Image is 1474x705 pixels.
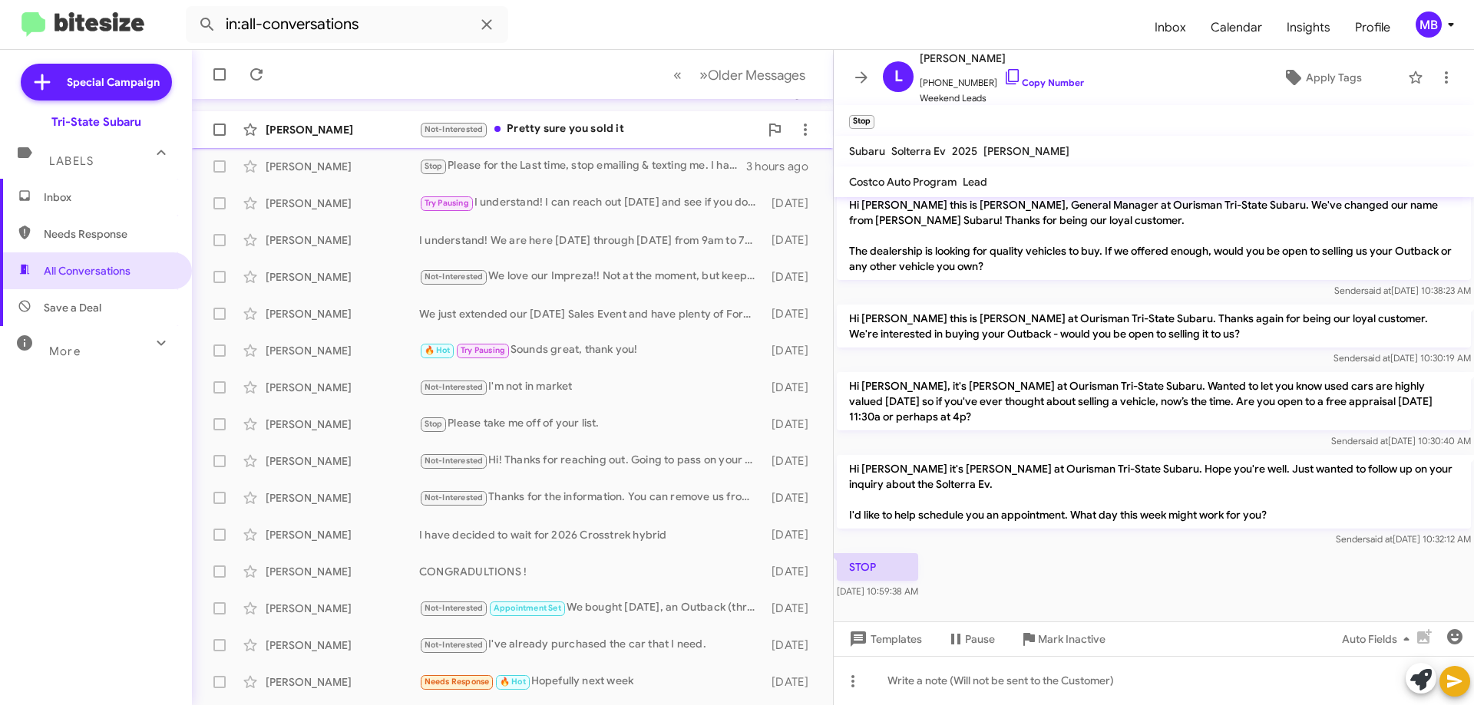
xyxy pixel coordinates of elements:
div: 3 hours ago [746,159,821,174]
div: [DATE] [764,490,821,506]
div: [DATE] [764,380,821,395]
div: We bought [DATE], an Outback (through [PERSON_NAME]). Thanks. [419,599,764,617]
div: I understand! We are here [DATE] through [DATE] from 9am to 7pm and then [DATE] we are here from ... [419,232,764,248]
div: [PERSON_NAME] [266,232,419,248]
button: Mark Inactive [1007,625,1118,653]
p: STOP [837,553,918,581]
span: More [49,344,81,358]
div: MB [1416,12,1442,38]
div: [DATE] [764,564,821,579]
span: 🔥 Hot [500,677,526,687]
div: [PERSON_NAME] [266,269,419,285]
button: MB [1403,12,1457,38]
div: I understand! I can reach out [DATE] and see if you do still have it and if so what day and time ... [419,194,764,212]
span: Subaru [849,144,885,158]
span: said at [1363,352,1390,364]
span: said at [1361,435,1388,446]
span: Sender [DATE] 10:30:19 AM [1334,352,1471,364]
span: [DATE] 10:59:38 AM [837,585,918,597]
div: Thanks for the information. You can remove us from the list. We purchased an Ascent [DATE]. 😀 [419,489,764,506]
div: [PERSON_NAME] [266,159,419,174]
div: [DATE] [764,637,821,653]
span: said at [1364,285,1391,296]
div: Pretty sure you sold it [419,120,759,138]
span: Save a Deal [44,300,101,315]
span: Stop [425,161,443,171]
div: [PERSON_NAME] [266,453,419,469]
span: [PERSON_NAME] [983,144,1069,158]
div: [PERSON_NAME] [266,122,419,137]
div: [DATE] [764,343,821,358]
div: [PERSON_NAME] [266,306,419,321]
input: Search [186,6,508,43]
button: Next [690,59,815,91]
span: Special Campaign [67,74,160,90]
div: Please for the Last time, stop emailing & texting me. I have already made it clear that I bought ... [419,157,746,175]
div: I'm not in market [419,378,764,396]
div: CONGRADULTIONS ! [419,564,764,579]
a: Inbox [1142,5,1198,50]
span: Mark Inactive [1038,625,1105,653]
div: Hopefully next week [419,673,764,690]
p: Hi [PERSON_NAME] this is [PERSON_NAME], General Manager at Ourisman Tri-State Subaru. We've chang... [837,191,1471,280]
div: Tri-State Subaru [51,114,141,130]
span: Profile [1343,5,1403,50]
span: Older Messages [708,67,805,84]
div: [PERSON_NAME] [266,674,419,690]
span: Needs Response [44,226,174,242]
div: We just extended our [DATE] Sales Event and have plenty of Forester Hybrid models in-stock! Let's... [419,306,764,321]
span: Not-Interested [425,382,484,392]
span: Labels [49,154,94,168]
button: Auto Fields [1330,625,1428,653]
div: I have decided to wait for 2026 Crosstrek hybrid [419,527,764,542]
span: Not-Interested [425,456,484,466]
span: « [673,65,682,84]
small: Stop [849,115,874,129]
span: Inbox [44,189,174,205]
button: Previous [664,59,691,91]
span: Sender [DATE] 10:38:23 AM [1334,285,1471,296]
div: [DATE] [764,196,821,211]
span: Lead [963,175,987,189]
button: Templates [834,625,934,653]
div: We love our Impreza!! Not at the moment, but keep us on your contact list!! [419,268,764,285]
div: [PERSON_NAME] [266,564,419,579]
div: [PERSON_NAME] [266,490,419,506]
div: [DATE] [764,269,821,285]
div: [DATE] [764,417,821,432]
span: Not-Interested [425,603,484,613]
p: Hi [PERSON_NAME] it's [PERSON_NAME] at Ourisman Tri-State Subaru. Hope you're well. Just wanted t... [837,455,1471,529]
span: Try Pausing [461,345,505,355]
div: [DATE] [764,306,821,321]
a: Insights [1274,5,1343,50]
p: Hi [PERSON_NAME], it's [PERSON_NAME] at Ourisman Tri-State Subaru. Wanted to let you know used ca... [837,372,1471,430]
span: Templates [846,625,922,653]
span: Not-Interested [425,493,484,502]
div: [PERSON_NAME] [266,637,419,653]
span: All Conversations [44,263,131,278]
span: [PERSON_NAME] [920,49,1084,68]
span: Apply Tags [1306,64,1362,91]
span: Pause [965,625,995,653]
span: Needs Response [425,677,490,687]
a: Calendar [1198,5,1274,50]
span: Stop [425,419,443,429]
div: I've already purchased the car that I need. [419,636,764,654]
div: [DATE] [764,527,821,542]
a: Copy Number [1003,77,1084,88]
span: L [894,64,903,89]
div: [PERSON_NAME] [266,380,419,395]
span: Sender [DATE] 10:32:12 AM [1336,533,1471,545]
span: 2025 [952,144,977,158]
span: » [699,65,708,84]
div: Please take me off of your list. [419,415,764,433]
div: Sounds great, thank you! [419,341,764,359]
div: [DATE] [764,453,821,469]
span: said at [1366,533,1393,545]
p: Hi [PERSON_NAME] this is [PERSON_NAME] at Ourisman Tri-State Subaru. Thanks again for being our l... [837,305,1471,348]
span: Try Pausing [425,198,469,208]
div: [DATE] [764,232,821,248]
